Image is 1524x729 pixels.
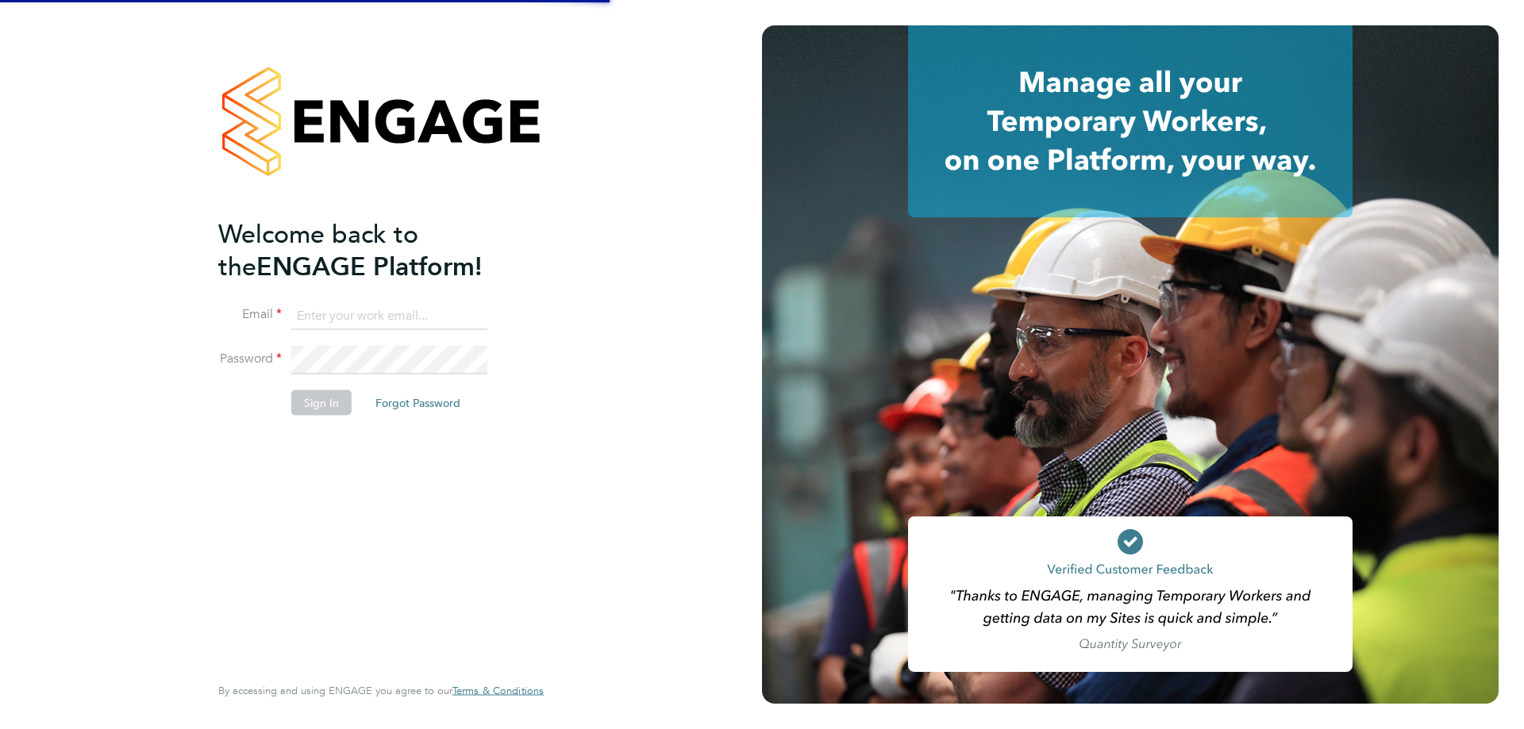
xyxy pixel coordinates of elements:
span: By accessing and using ENGAGE you agree to our [218,684,544,697]
span: Welcome back to the [218,218,418,282]
a: Terms & Conditions [452,685,544,697]
input: Enter your work email... [291,301,487,330]
button: Forgot Password [363,390,473,416]
h2: ENGAGE Platform! [218,217,528,282]
label: Password [218,351,282,367]
span: Terms & Conditions [452,684,544,697]
label: Email [218,306,282,323]
button: Sign In [291,390,352,416]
